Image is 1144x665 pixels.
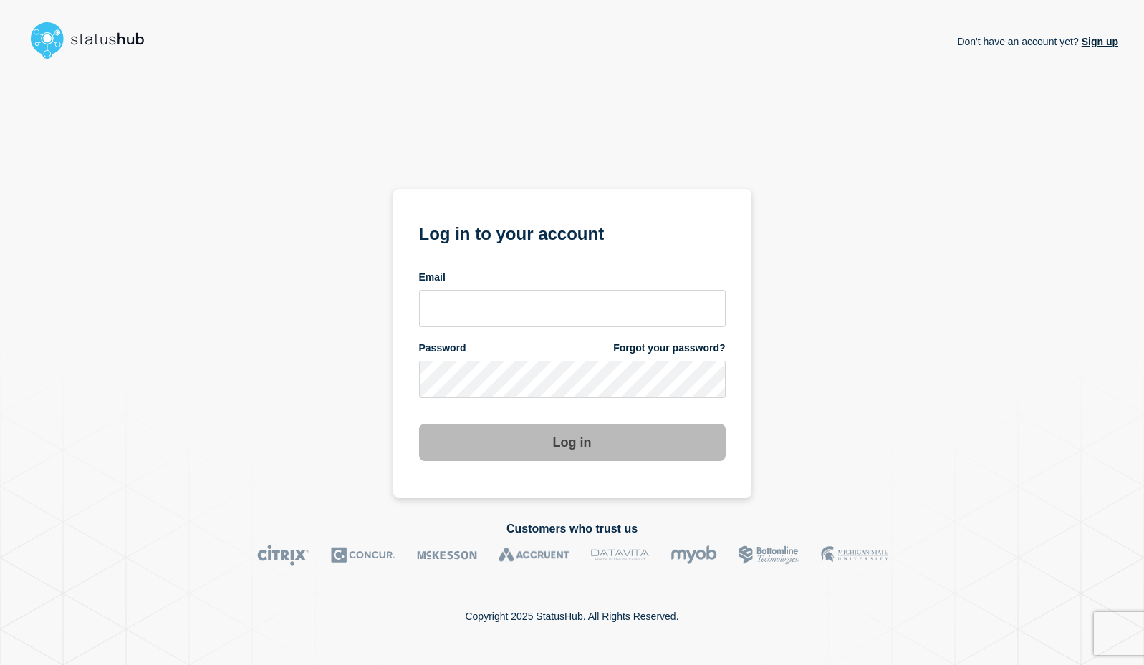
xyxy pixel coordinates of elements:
[419,424,726,461] button: Log in
[331,545,395,566] img: Concur logo
[957,24,1118,59] p: Don't have an account yet?
[26,17,162,63] img: StatusHub logo
[613,341,725,355] a: Forgot your password?
[821,545,888,566] img: MSU logo
[26,523,1118,535] h2: Customers who trust us
[670,545,717,566] img: myob logo
[419,219,726,246] h1: Log in to your account
[419,341,466,355] span: Password
[499,545,569,566] img: Accruent logo
[419,290,726,327] input: email input
[591,545,649,566] img: DataVita logo
[257,545,309,566] img: Citrix logo
[1079,36,1118,47] a: Sign up
[419,271,446,284] span: Email
[419,361,726,398] input: password input
[739,545,799,566] img: Bottomline logo
[417,545,477,566] img: McKesson logo
[465,611,678,622] p: Copyright 2025 StatusHub. All Rights Reserved.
